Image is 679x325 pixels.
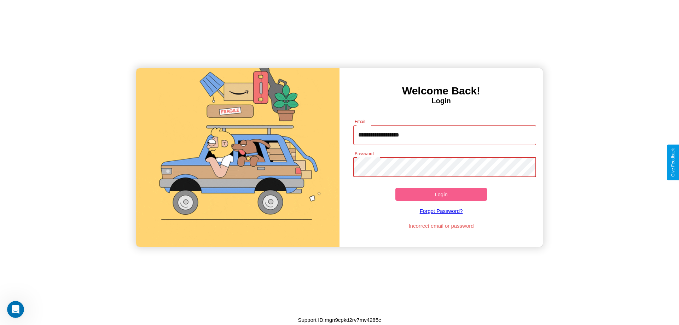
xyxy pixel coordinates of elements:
div: Give Feedback [671,148,675,177]
p: Incorrect email or password [350,221,533,231]
img: gif [136,68,339,247]
button: Login [395,188,487,201]
h3: Welcome Back! [339,85,543,97]
p: Support ID: mgn9cpkd2rv7mv4285c [298,315,381,325]
label: Email [355,118,366,124]
label: Password [355,151,373,157]
a: Forgot Password? [350,201,533,221]
iframe: Intercom live chat [7,301,24,318]
h4: Login [339,97,543,105]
